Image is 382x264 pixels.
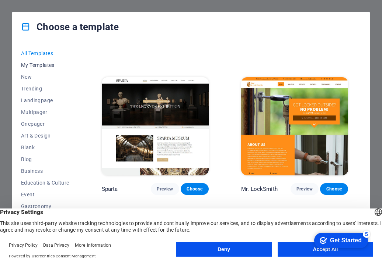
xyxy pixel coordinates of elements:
div: 5 [55,1,62,9]
span: Preview [296,186,313,192]
button: Trending [21,83,69,94]
button: Business [21,165,69,177]
button: All Templates [21,47,69,59]
div: Get Started [22,8,53,15]
button: Art & Design [21,130,69,142]
button: Blank [21,142,69,153]
button: My Templates [21,59,69,71]
button: Preview [291,183,319,195]
span: Choose [187,186,203,192]
p: Sparta [102,185,118,193]
button: Landingpage [21,94,69,106]
span: Preview [157,186,173,192]
span: Onepager [21,121,69,127]
span: Multipager [21,109,69,115]
span: My Templates [21,62,69,68]
span: Blank [21,145,69,150]
span: Blog [21,156,69,162]
button: Gastronomy [21,200,69,212]
span: Event [21,192,69,197]
button: Choose [320,183,348,195]
button: Choose [181,183,209,195]
span: New [21,74,69,80]
img: Mr. LockSmith [241,77,348,176]
h4: Choose a template [21,21,119,33]
span: Trending [21,86,69,92]
button: Multipager [21,106,69,118]
span: Landingpage [21,97,69,103]
span: Business [21,168,69,174]
button: New [21,71,69,83]
div: Get Started 5 items remaining, 0% complete [6,4,60,19]
p: Mr. LockSmith [241,185,278,193]
button: Blog [21,153,69,165]
img: Sparta [102,77,209,176]
span: Choose [326,186,342,192]
button: Event [21,189,69,200]
button: Onepager [21,118,69,130]
button: Preview [151,183,179,195]
span: Gastronomy [21,203,69,209]
span: Art & Design [21,133,69,139]
span: Education & Culture [21,180,69,186]
button: Education & Culture [21,177,69,189]
span: All Templates [21,50,69,56]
